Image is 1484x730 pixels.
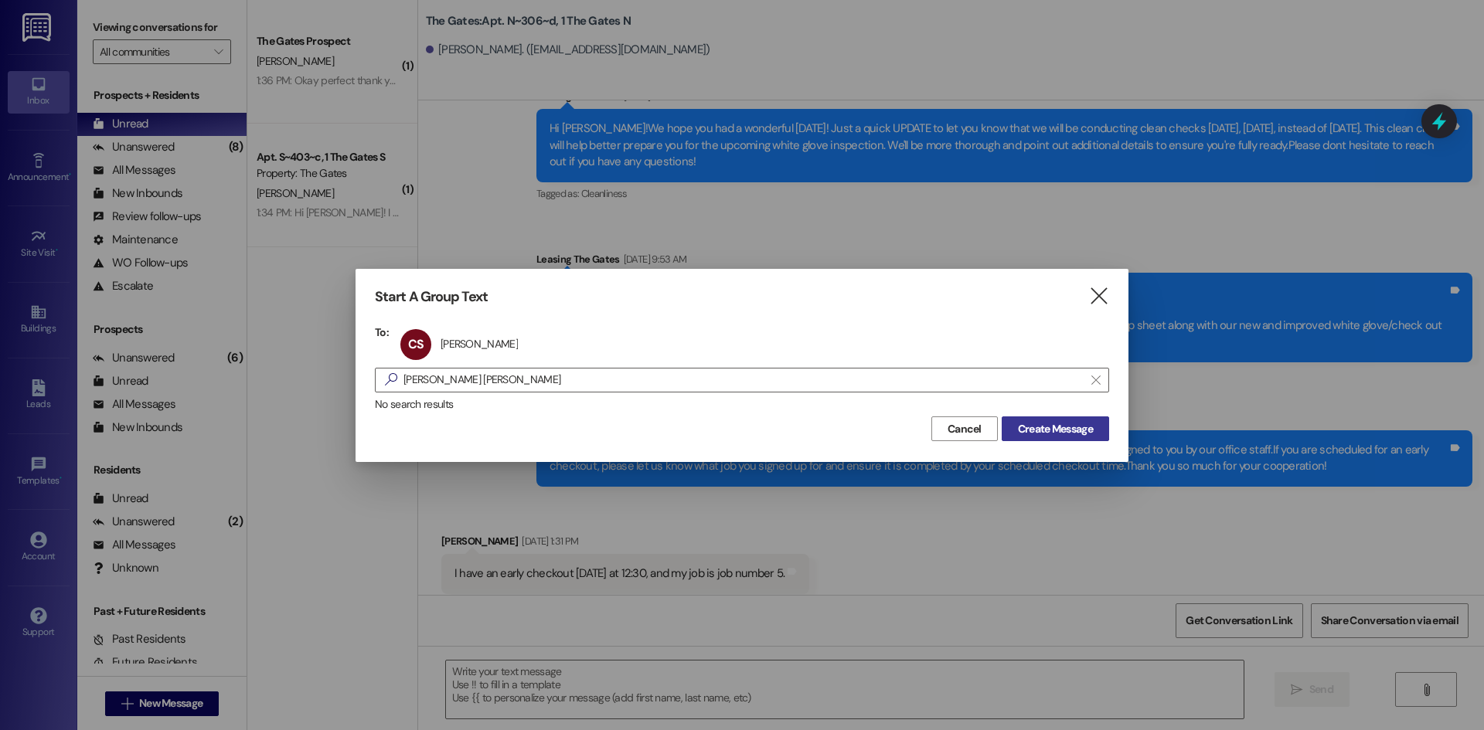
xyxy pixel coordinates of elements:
button: Clear text [1084,368,1108,392]
input: Search for any contact or apartment [403,369,1084,391]
span: Cancel [948,421,982,437]
h3: Start A Group Text [375,288,488,306]
i:  [1091,374,1100,386]
button: Cancel [931,416,998,441]
h3: To: [375,325,389,339]
i:  [379,372,403,388]
div: [PERSON_NAME] [441,337,518,351]
span: Create Message [1018,421,1093,437]
button: Create Message [1002,416,1109,441]
div: No search results [375,396,1109,413]
i:  [1088,288,1109,304]
span: CS [408,336,424,352]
